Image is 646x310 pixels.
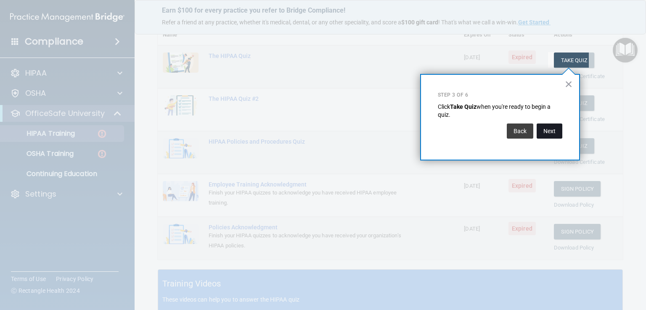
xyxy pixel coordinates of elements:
[507,123,533,139] button: Back
[438,92,562,99] p: Step 3 of 6
[565,77,573,91] button: Close
[554,53,594,68] button: Take Quiz
[438,103,450,110] span: Click
[438,103,552,118] span: when you're ready to begin a quiz.
[450,103,477,110] strong: Take Quiz
[537,123,562,139] button: Next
